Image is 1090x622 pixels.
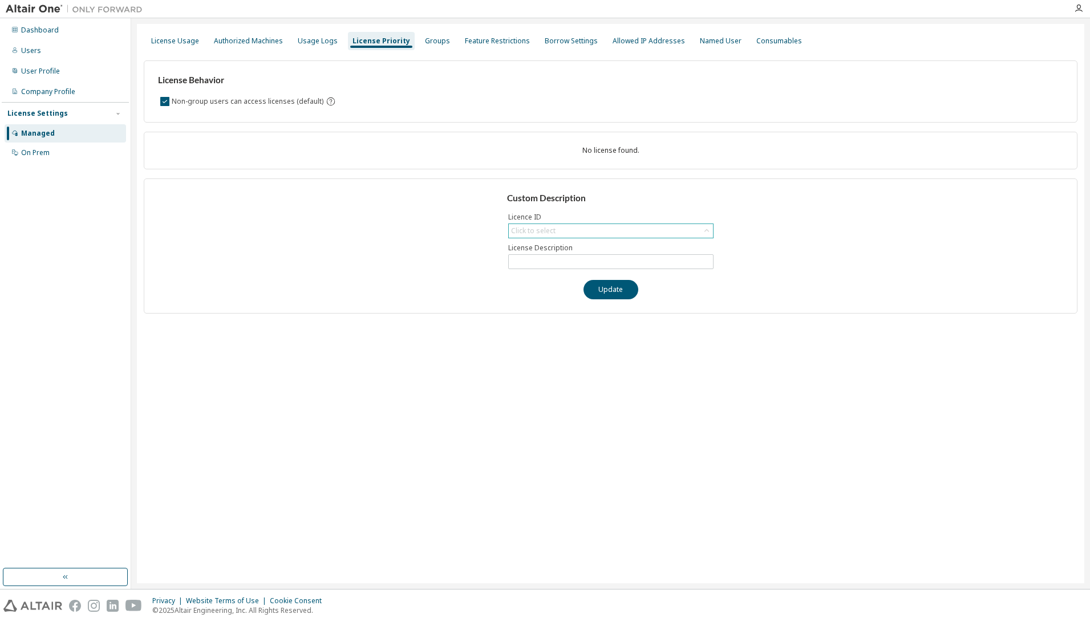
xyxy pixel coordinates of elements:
[158,75,334,86] h3: License Behavior
[584,280,638,299] button: Update
[152,596,186,605] div: Privacy
[125,600,142,612] img: youtube.svg
[69,600,81,612] img: facebook.svg
[507,193,714,204] h3: Custom Description
[158,146,1063,155] div: No license found.
[270,596,329,605] div: Cookie Consent
[508,213,714,222] label: Licence ID
[352,36,410,46] div: License Priority
[107,600,119,612] img: linkedin.svg
[509,224,713,238] div: Click to select
[298,36,338,46] div: Usage Logs
[186,596,270,605] div: Website Terms of Use
[88,600,100,612] img: instagram.svg
[3,600,62,612] img: altair_logo.svg
[21,129,55,138] div: Managed
[172,95,326,108] label: Non-group users can access licenses (default)
[545,36,598,46] div: Borrow Settings
[511,226,556,235] div: Click to select
[151,36,199,46] div: License Usage
[21,148,50,157] div: On Prem
[21,67,60,76] div: User Profile
[613,36,685,46] div: Allowed IP Addresses
[508,243,714,253] label: License Description
[7,109,68,118] div: License Settings
[21,87,75,96] div: Company Profile
[425,36,450,46] div: Groups
[21,26,59,35] div: Dashboard
[6,3,148,15] img: Altair One
[756,36,802,46] div: Consumables
[21,46,41,55] div: Users
[326,96,336,107] svg: By default any user not assigned to any group can access any license. Turn this setting off to di...
[700,36,741,46] div: Named User
[152,605,329,615] p: © 2025 Altair Engineering, Inc. All Rights Reserved.
[465,36,530,46] div: Feature Restrictions
[214,36,283,46] div: Authorized Machines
